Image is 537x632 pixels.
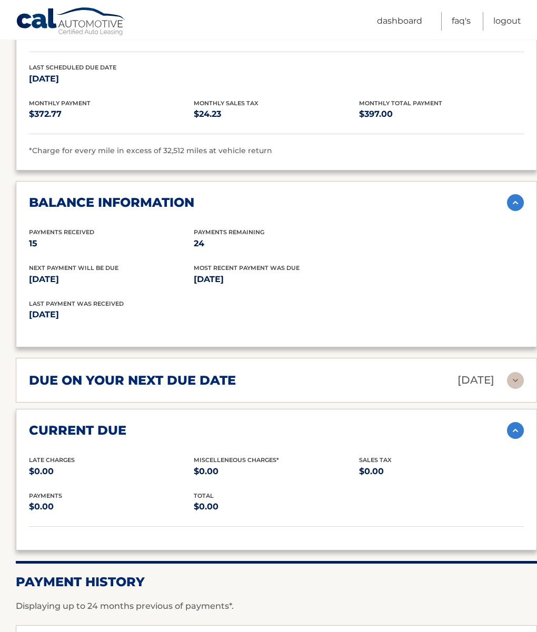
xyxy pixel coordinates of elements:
p: 15 [29,236,194,251]
a: Dashboard [377,12,422,31]
p: [DATE] [29,272,194,287]
span: *Charge for every mile in excess of 32,512 miles at vehicle return [29,146,272,155]
span: Miscelleneous Charges* [194,456,279,464]
p: [DATE] [458,371,494,389]
h2: current due [29,423,126,438]
p: [DATE] [194,272,359,287]
p: $0.00 [29,499,194,514]
p: [DATE] [29,72,194,86]
span: payments [29,492,62,499]
p: $0.00 [194,499,359,514]
span: Last Scheduled Due Date [29,64,116,71]
img: accordion-rest.svg [507,372,524,389]
p: 24 [194,236,359,251]
img: accordion-active.svg [507,422,524,439]
p: $0.00 [29,464,194,479]
span: Last Payment was received [29,300,124,307]
a: Cal Automotive [16,7,126,37]
a: Logout [493,12,521,31]
p: $397.00 [359,107,524,122]
p: $0.00 [359,464,524,479]
p: $24.23 [194,107,359,122]
img: accordion-active.svg [507,194,524,211]
span: Next Payment will be due [29,264,118,272]
span: Payments Received [29,228,94,236]
h2: Payment History [16,574,537,590]
span: Monthly Payment [29,99,91,107]
h2: due on your next due date [29,373,236,388]
span: Monthly Total Payment [359,99,442,107]
span: Sales Tax [359,456,392,464]
span: total [194,492,214,499]
p: Displaying up to 24 months previous of payments*. [16,600,537,613]
h2: balance information [29,195,194,210]
span: Most Recent Payment Was Due [194,264,300,272]
span: Monthly Sales Tax [194,99,258,107]
span: Payments Remaining [194,228,264,236]
p: $0.00 [194,464,359,479]
p: $372.77 [29,107,194,122]
p: [DATE] [29,307,276,322]
span: Late Charges [29,456,75,464]
a: FAQ's [452,12,471,31]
